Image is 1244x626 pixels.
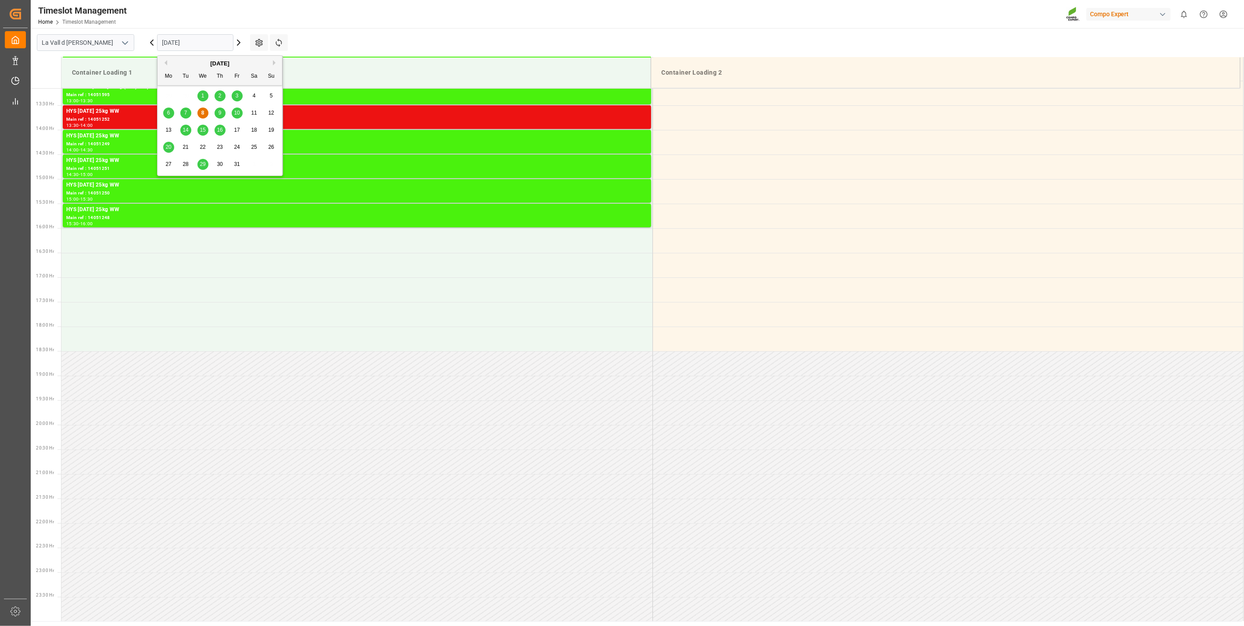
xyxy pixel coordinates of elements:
span: 18:00 Hr [36,323,54,327]
button: Compo Expert [1086,6,1174,22]
div: Choose Monday, October 20th, 2025 [163,142,174,153]
div: Choose Friday, October 24th, 2025 [232,142,243,153]
button: Previous Month [162,60,167,65]
span: 15 [200,127,205,133]
div: Mo [163,71,174,82]
span: 30 [217,161,222,167]
button: Next Month [273,60,278,65]
span: 18:30 Hr [36,347,54,352]
span: 2 [219,93,222,99]
span: 17:00 Hr [36,273,54,278]
input: DD.MM.YYYY [157,34,233,51]
span: 18 [251,127,257,133]
div: 14:00 [66,148,79,152]
span: 21:30 Hr [36,495,54,500]
div: Sa [249,71,260,82]
div: [DATE] [158,59,282,68]
span: 19:00 Hr [36,372,54,377]
div: Choose Wednesday, October 1st, 2025 [197,90,208,101]
span: 15:00 Hr [36,175,54,180]
span: 23 [217,144,222,150]
div: Choose Thursday, October 30th, 2025 [215,159,226,170]
div: Choose Saturday, October 4th, 2025 [249,90,260,101]
span: 6 [167,110,170,116]
span: 22:30 Hr [36,544,54,549]
span: 10 [234,110,240,116]
span: 15:30 Hr [36,200,54,205]
span: 17:30 Hr [36,298,54,303]
span: 19 [268,127,274,133]
div: Compo Expert [1086,8,1171,21]
span: 3 [236,93,239,99]
button: open menu [118,36,131,50]
span: 21:00 Hr [36,470,54,475]
div: Choose Wednesday, October 8th, 2025 [197,108,208,119]
div: HYS [DATE] 25kg WW [66,156,648,165]
div: Main ref : 14051248 [66,214,648,222]
div: HYS [DATE] 25kg WW [66,181,648,190]
span: 11 [251,110,257,116]
div: 13:30 [80,99,93,103]
div: 15:00 [80,173,93,176]
div: 16:00 [80,222,93,226]
span: 27 [165,161,171,167]
div: Choose Friday, October 31st, 2025 [232,159,243,170]
span: 13 [165,127,171,133]
div: month 2025-10 [160,87,280,173]
div: Choose Tuesday, October 14th, 2025 [180,125,191,136]
div: Choose Tuesday, October 7th, 2025 [180,108,191,119]
span: 21 [183,144,188,150]
div: 14:30 [66,173,79,176]
span: 4 [253,93,256,99]
div: Choose Friday, October 17th, 2025 [232,125,243,136]
span: 8 [201,110,204,116]
div: Tu [180,71,191,82]
span: 26 [268,144,274,150]
span: 14 [183,127,188,133]
div: Choose Wednesday, October 22nd, 2025 [197,142,208,153]
div: Main ref : 14051250 [66,190,648,197]
span: 23:00 Hr [36,568,54,573]
input: Type to search/select [37,34,134,51]
div: Main ref : 14051251 [66,165,648,173]
span: 14:30 Hr [36,151,54,155]
div: Choose Sunday, October 5th, 2025 [266,90,277,101]
div: - [79,148,80,152]
div: Th [215,71,226,82]
span: 29 [200,161,205,167]
div: 15:30 [66,222,79,226]
span: 13:30 Hr [36,101,54,106]
div: Main ref : 14051595 [66,91,648,99]
button: Help Center [1194,4,1214,24]
div: Choose Monday, October 6th, 2025 [163,108,174,119]
span: 22:00 Hr [36,519,54,524]
div: 13:30 [66,123,79,127]
div: Choose Wednesday, October 29th, 2025 [197,159,208,170]
div: Su [266,71,277,82]
span: 17 [234,127,240,133]
div: Choose Friday, October 3rd, 2025 [232,90,243,101]
span: 16:00 Hr [36,224,54,229]
span: 16 [217,127,222,133]
span: 31 [234,161,240,167]
div: HYS [DATE] 25kg WW [66,132,648,140]
div: - [79,123,80,127]
span: 20:00 Hr [36,421,54,426]
span: 5 [270,93,273,99]
span: 23:30 Hr [36,593,54,598]
span: 28 [183,161,188,167]
button: show 0 new notifications [1174,4,1194,24]
div: Choose Saturday, October 25th, 2025 [249,142,260,153]
div: Choose Tuesday, October 21st, 2025 [180,142,191,153]
div: - [79,173,80,176]
div: We [197,71,208,82]
div: Choose Thursday, October 2nd, 2025 [215,90,226,101]
div: - [79,197,80,201]
div: Choose Thursday, October 23rd, 2025 [215,142,226,153]
span: 25 [251,144,257,150]
div: Choose Monday, October 13th, 2025 [163,125,174,136]
div: Container Loading 1 [68,65,644,81]
img: Screenshot%202023-09-29%20at%2010.02.21.png_1712312052.png [1066,7,1080,22]
div: Fr [232,71,243,82]
div: Choose Friday, October 10th, 2025 [232,108,243,119]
